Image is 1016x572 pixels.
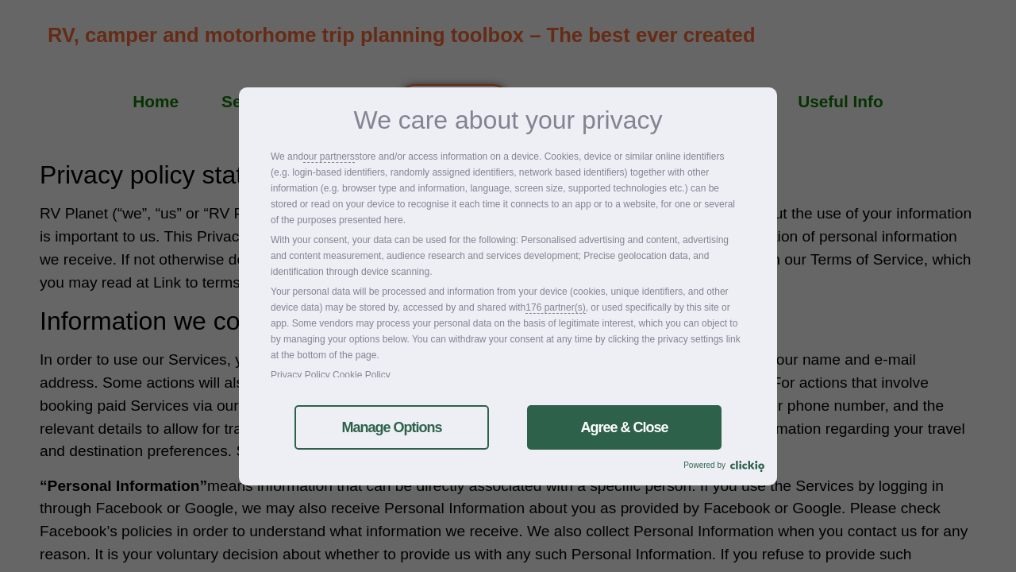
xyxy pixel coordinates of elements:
a: Privacy Policy [271,369,330,381]
a: Manage Options [294,405,489,450]
a: 176 partner(s) [525,300,585,315]
h3: We care about your privacy [271,107,745,133]
a: Agree & Close [527,405,722,450]
a: our partners [303,149,355,164]
p: Your personal data will be processed and information from your device (cookies, unique identifier... [271,284,745,363]
a: Cookie Policy [333,369,391,381]
p: With your consent, your data can be used for the following: Personalised advertising and content,... [271,232,745,280]
p: We and store and/or access information on a device. Cookies, device or similar online identifiers... [271,149,745,228]
span: Powered by [683,461,730,470]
